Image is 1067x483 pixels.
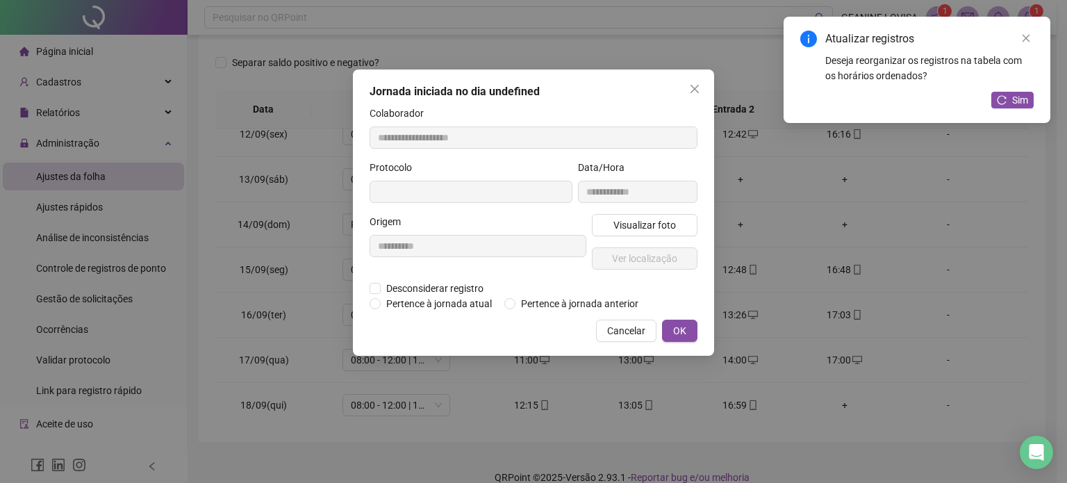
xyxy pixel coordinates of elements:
[515,296,644,311] span: Pertence à jornada anterior
[991,92,1034,108] button: Sim
[662,320,697,342] button: OK
[592,247,697,270] button: Ver localização
[381,281,489,296] span: Desconsiderar registro
[1020,436,1053,469] div: Open Intercom Messenger
[592,214,697,236] button: Visualizar foto
[1012,92,1028,108] span: Sim
[381,296,497,311] span: Pertence à jornada atual
[578,160,634,175] label: Data/Hora
[825,53,1034,83] div: Deseja reorganizar os registros na tabela com os horários ordenados?
[370,83,697,100] div: Jornada iniciada no dia undefined
[673,323,686,338] span: OK
[684,78,706,100] button: Close
[613,218,676,233] span: Visualizar foto
[689,83,700,95] span: close
[607,323,645,338] span: Cancelar
[997,95,1007,105] span: reload
[800,31,817,47] span: info-circle
[825,31,1034,47] div: Atualizar registros
[370,160,421,175] label: Protocolo
[1021,33,1031,43] span: close
[1018,31,1034,46] a: Close
[596,320,656,342] button: Cancelar
[370,214,410,229] label: Origem
[370,106,433,121] label: Colaborador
